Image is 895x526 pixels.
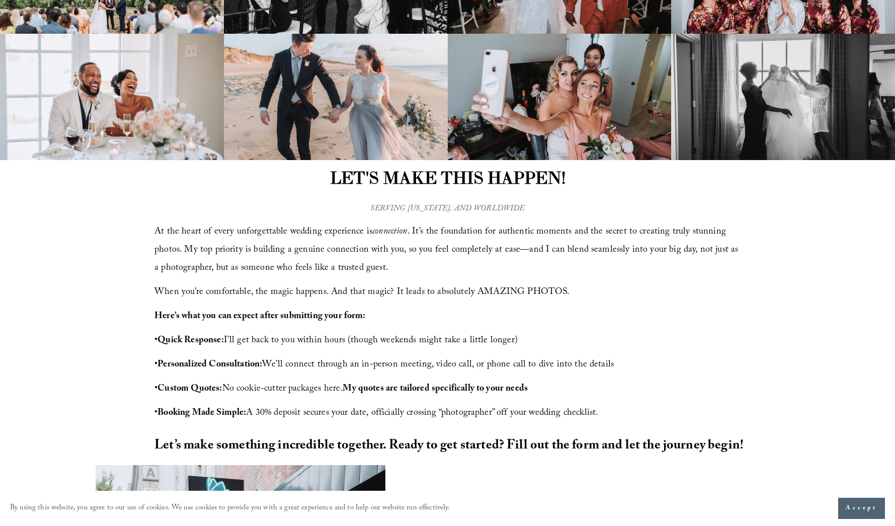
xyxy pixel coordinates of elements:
span: When you’re comfortable, the magic happens. And that magic? It leads to absolutely AMAZING PHOTOS. [154,285,569,300]
em: connection [372,224,408,240]
strong: Custom Quotes: [157,382,222,397]
strong: LET'S MAKE THIS HAPPEN! [330,167,565,188]
p: By using this website, you agree to our use of cookies. We use cookies to provide you with a grea... [10,501,450,516]
span: At the heart of every unforgettable wedding experience is . It’s the foundation for authentic mom... [154,224,741,276]
strong: My quotes are tailored specifically to your needs [343,382,528,397]
button: Accept [838,498,885,519]
strong: Quick Response: [157,333,223,349]
span: Accept [846,503,877,513]
span: • I’ll get back to you within hours (though weekends might take a little longer) [154,333,518,349]
strong: Let’s make something incredible together. Ready to get started? Fill out the form and let the jou... [154,435,744,458]
span: • No cookie-cutter packages here. [154,382,528,397]
em: SERVING [US_STATE], AND WORLDWIDE [370,202,524,216]
strong: Booking Made Simple: [157,406,246,421]
strong: Personalized Consultation: [157,357,262,373]
img: Three women taking a selfie in a room, dressed for a special occasion. The woman in front holds a... [448,34,672,160]
strong: Here’s what you can expect after submitting your form: [154,309,365,325]
img: Wedding couple holding hands on a beach, dressed in formal attire. [224,34,448,160]
img: Two women holding up a wedding dress in front of a window, one in a dark dress and the other in a... [671,34,895,160]
span: • A 30% deposit secures your date, officially crossing “photographer” off your wedding checklist. [154,406,598,421]
span: • We’ll connect through an in-person meeting, video call, or phone call to dive into the details [154,357,614,373]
